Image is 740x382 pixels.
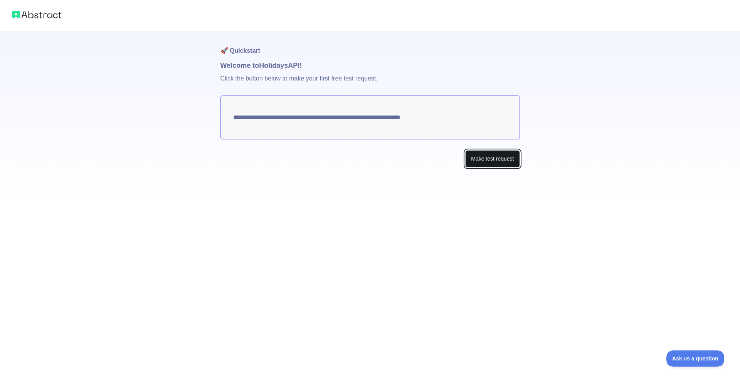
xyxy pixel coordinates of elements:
[220,60,520,71] h1: Welcome to Holidays API!
[220,31,520,60] h1: 🚀 Quickstart
[465,150,520,168] button: Make test request
[220,71,520,95] p: Click the button below to make your first free test request.
[666,350,725,367] iframe: Toggle Customer Support
[12,9,62,20] img: Abstract logo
